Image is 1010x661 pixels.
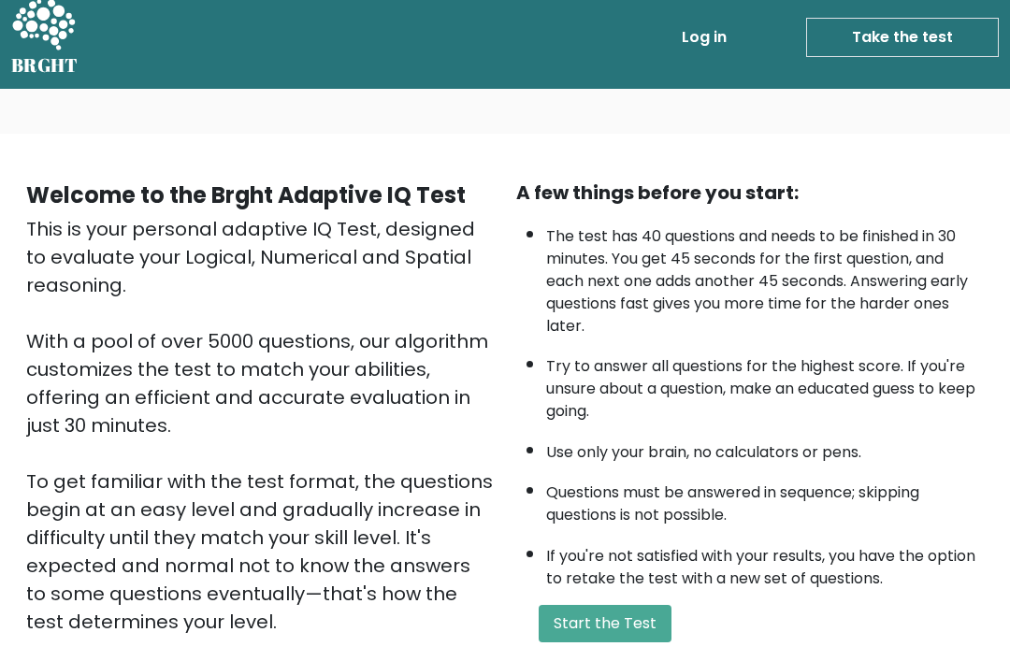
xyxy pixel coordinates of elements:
li: Use only your brain, no calculators or pens. [546,432,984,464]
b: Welcome to the Brght Adaptive IQ Test [26,180,466,210]
button: Start the Test [539,605,671,642]
li: Try to answer all questions for the highest score. If you're unsure about a question, make an edu... [546,346,984,423]
a: Log in [674,19,734,56]
h5: BRGHT [11,54,79,77]
li: If you're not satisfied with your results, you have the option to retake the test with a new set ... [546,536,984,590]
div: A few things before you start: [516,179,984,207]
li: Questions must be answered in sequence; skipping questions is not possible. [546,472,984,526]
a: Take the test [806,18,999,57]
li: The test has 40 questions and needs to be finished in 30 minutes. You get 45 seconds for the firs... [546,216,984,338]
